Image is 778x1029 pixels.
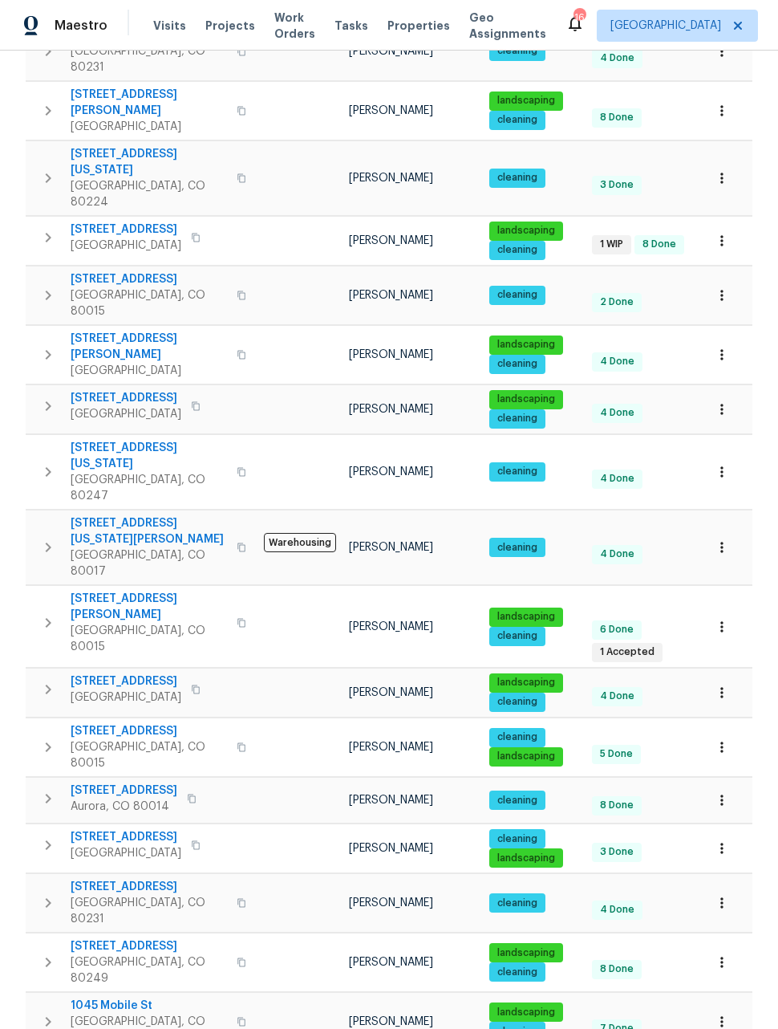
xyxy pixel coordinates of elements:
span: [GEOGRAPHIC_DATA] [71,689,181,706]
span: 1 WIP [594,238,630,251]
span: [PERSON_NAME] [349,742,433,753]
span: Maestro [55,18,107,34]
span: cleaning [491,832,544,846]
span: [GEOGRAPHIC_DATA], CO 80015 [71,623,227,655]
span: [PERSON_NAME] [349,795,433,806]
span: [STREET_ADDRESS][US_STATE] [71,146,227,178]
span: cleaning [491,794,544,807]
span: [PERSON_NAME] [349,46,433,57]
span: landscaping [491,852,561,865]
span: cleaning [491,171,544,185]
span: 8 Done [636,238,683,251]
span: landscaping [491,676,561,689]
span: [PERSON_NAME] [349,957,433,968]
span: [GEOGRAPHIC_DATA], CO 80231 [71,895,227,927]
div: 16 [573,10,585,26]
span: 4 Done [594,547,641,561]
span: 4 Done [594,406,641,420]
span: [GEOGRAPHIC_DATA], CO 80247 [71,472,227,504]
span: [GEOGRAPHIC_DATA] [71,406,181,422]
span: Tasks [334,20,368,31]
span: landscaping [491,946,561,960]
span: [PERSON_NAME] [349,897,433,909]
span: [PERSON_NAME] [349,290,433,301]
span: [GEOGRAPHIC_DATA] [610,18,721,34]
span: [STREET_ADDRESS][PERSON_NAME] [71,331,227,363]
span: Work Orders [274,10,315,42]
span: 1 Accepted [594,645,661,659]
span: 4 Done [594,355,641,368]
span: landscaping [491,224,561,238]
span: Projects [205,18,255,34]
span: cleaning [491,629,544,643]
span: [STREET_ADDRESS][PERSON_NAME] [71,87,227,119]
span: [STREET_ADDRESS] [71,390,181,406]
span: 1045 Mobile St [71,998,227,1014]
span: cleaning [491,541,544,555]
span: landscaping [491,338,561,352]
span: [STREET_ADDRESS] [71,222,181,238]
span: [STREET_ADDRESS] [71,723,227,739]
span: [PERSON_NAME] [349,621,433,632]
span: 4 Done [594,472,641,486]
span: cleaning [491,357,544,371]
span: [GEOGRAPHIC_DATA], CO 80231 [71,43,227,75]
span: [GEOGRAPHIC_DATA], CO 80017 [71,547,227,580]
span: cleaning [491,897,544,910]
span: [STREET_ADDRESS] [71,879,227,895]
span: [GEOGRAPHIC_DATA] [71,119,227,135]
span: Aurora, CO 80014 [71,799,177,815]
span: [STREET_ADDRESS] [71,829,181,845]
span: [PERSON_NAME] [349,843,433,854]
span: 8 Done [594,111,640,124]
span: [PERSON_NAME] [349,542,433,553]
span: cleaning [491,412,544,425]
span: [PERSON_NAME] [349,235,433,246]
span: cleaning [491,243,544,257]
span: [GEOGRAPHIC_DATA] [71,845,181,861]
span: [GEOGRAPHIC_DATA] [71,238,181,254]
span: landscaping [491,94,561,108]
span: 4 Done [594,51,641,65]
span: landscaping [491,1006,561,1019]
span: Geo Assignments [469,10,546,42]
span: 8 Done [594,799,640,812]
span: 4 Done [594,689,641,703]
span: [GEOGRAPHIC_DATA] [71,363,227,379]
span: [GEOGRAPHIC_DATA], CO 80224 [71,178,227,210]
span: cleaning [491,695,544,709]
span: [STREET_ADDRESS] [71,271,227,287]
span: [PERSON_NAME] [349,173,433,184]
span: [PERSON_NAME] [349,404,433,415]
span: cleaning [491,465,544,478]
span: 3 Done [594,178,640,192]
span: [STREET_ADDRESS] [71,938,227,954]
span: [STREET_ADDRESS] [71,673,181,689]
span: 8 Done [594,962,640,976]
span: [PERSON_NAME] [349,687,433,698]
span: landscaping [491,392,561,406]
span: 5 Done [594,747,639,761]
span: [STREET_ADDRESS][PERSON_NAME] [71,591,227,623]
span: 3 Done [594,845,640,859]
span: [GEOGRAPHIC_DATA], CO 80249 [71,954,227,986]
span: [PERSON_NAME] [349,466,433,478]
span: [GEOGRAPHIC_DATA], CO 80015 [71,287,227,319]
span: landscaping [491,750,561,763]
span: [GEOGRAPHIC_DATA], CO 80015 [71,739,227,771]
span: 4 Done [594,903,641,917]
span: Properties [387,18,450,34]
span: [STREET_ADDRESS] [71,783,177,799]
span: [STREET_ADDRESS][US_STATE][PERSON_NAME] [71,515,227,547]
span: [PERSON_NAME] [349,349,433,360]
span: [PERSON_NAME] [349,1016,433,1027]
span: Visits [153,18,186,34]
span: [STREET_ADDRESS][US_STATE] [71,440,227,472]
span: 2 Done [594,295,640,309]
span: cleaning [491,288,544,302]
span: [PERSON_NAME] [349,105,433,116]
span: landscaping [491,610,561,624]
span: cleaning [491,113,544,127]
span: 6 Done [594,623,640,637]
span: cleaning [491,44,544,58]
